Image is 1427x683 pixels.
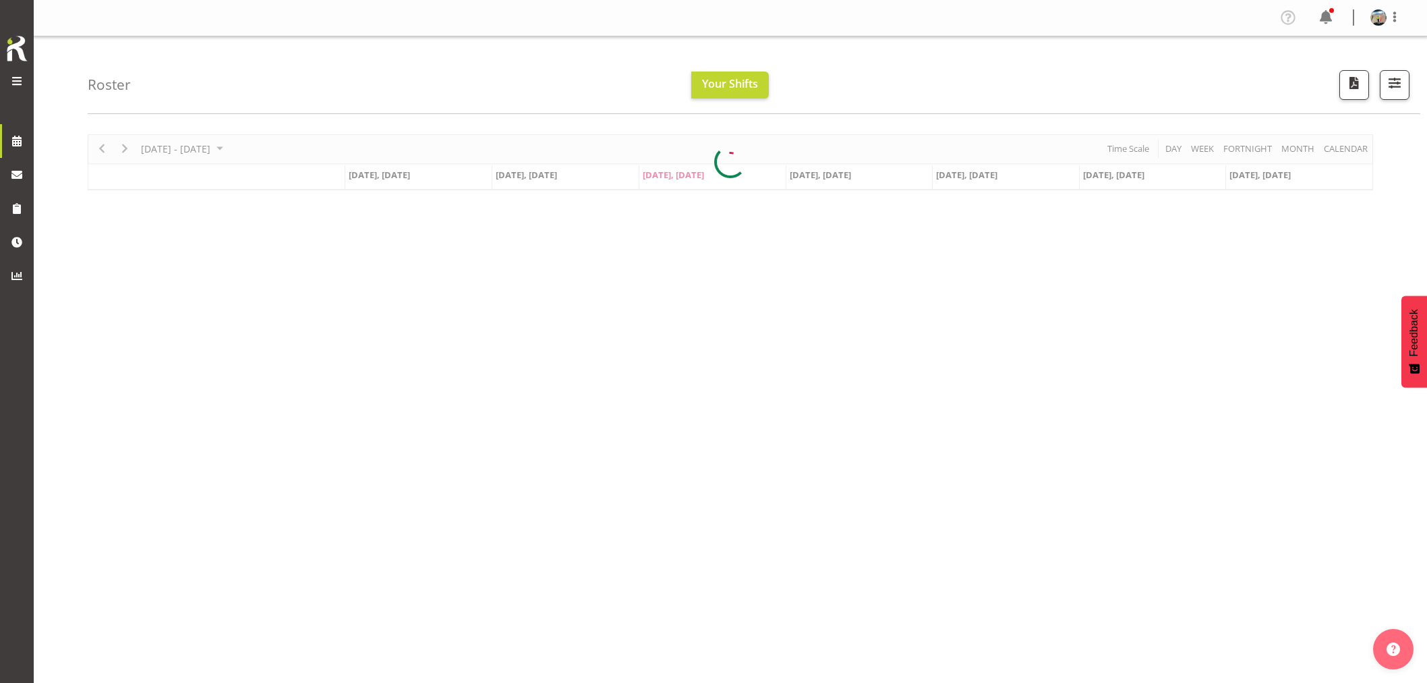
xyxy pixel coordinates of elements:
[88,77,131,92] h4: Roster
[1387,643,1400,656] img: help-xxl-2.png
[1408,309,1420,356] span: Feedback
[3,34,30,63] img: Rosterit icon logo
[1339,70,1369,100] button: Download a PDF of the roster according to the set date range.
[702,76,758,91] span: Your Shifts
[691,72,769,99] button: Your Shifts
[1380,70,1409,100] button: Filter Shifts
[1401,296,1427,387] button: Feedback - Show survey
[1370,9,1387,26] img: daniel-tini7fa7b0b675988833f8e99aaff1b18584.png
[88,134,1373,190] div: Timeline Week of September 24, 2025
